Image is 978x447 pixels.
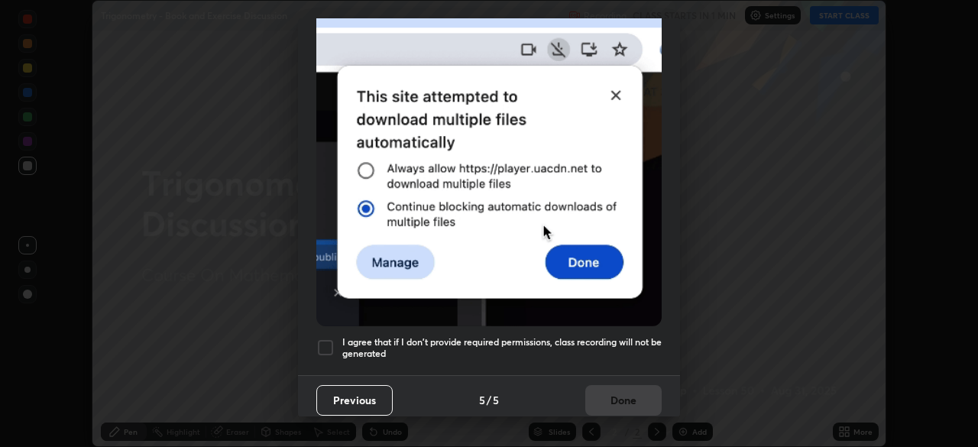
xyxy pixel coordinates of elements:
[487,392,491,408] h4: /
[479,392,485,408] h4: 5
[493,392,499,408] h4: 5
[316,385,393,416] button: Previous
[342,336,662,360] h5: I agree that if I don't provide required permissions, class recording will not be generated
